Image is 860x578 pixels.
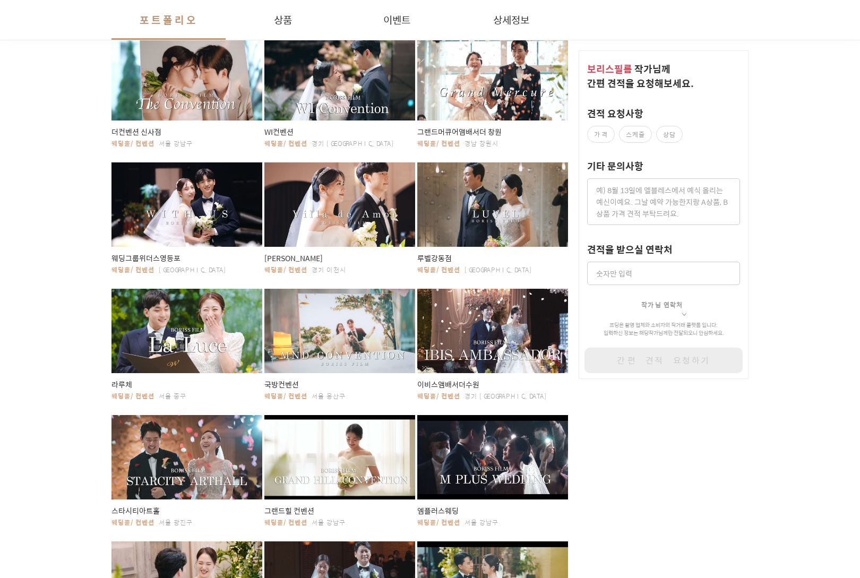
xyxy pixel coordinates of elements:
span: 웨딩홀/컨벤션 [417,265,460,274]
p: 프딩은 촬영 업체와 소비자의 직거래 플랫폼 입니다. 입력하신 정보는 해당 작가 님께만 전달되오니 안심하세요. [587,321,740,337]
button: 라루체웨딩홀/컨벤션서울 중구 [111,289,262,401]
span: 서울 중구 [159,391,186,401]
span: 웨딩홀/컨벤션 [111,518,154,527]
span: 스타시티아트홀 [111,505,262,516]
label: 견적을 받으실 연락처 [587,242,673,256]
span: 대화 [97,353,110,361]
button: 국방컨벤션웨딩홀/컨벤션서울 용산구 [264,289,415,401]
span: 설정 [164,352,177,361]
span: 웨딩홀/컨벤션 [264,392,307,401]
input: 숫자만 입력 [587,262,740,285]
span: 홈 [33,352,40,361]
span: 서울 강남구 [312,517,346,527]
button: 더컨벤션 신사점웨딩홀/컨벤션서울 강남구 [111,36,262,148]
span: 웨딩홀/컨벤션 [417,392,460,401]
span: 웨딩홀/컨벤션 [264,518,307,527]
span: 경기 [GEOGRAPHIC_DATA] [312,139,396,148]
span: 웨딩홀/컨벤션 [111,392,154,401]
span: 웨딩홀/컨벤션 [264,139,307,148]
span: 서울 용산구 [312,391,346,401]
button: WI컨벤션웨딩홀/컨벤션경기 [GEOGRAPHIC_DATA] [264,36,415,148]
button: 엠플러스웨딩웨딩홀/컨벤션서울 강남구 [417,415,568,528]
span: 웨딩그룹위더스영등포 [111,253,262,263]
span: 경남 창원시 [465,139,498,148]
label: 스케줄 [619,126,652,143]
span: 더컨벤션 신사점 [111,126,262,137]
span: 엠플러스웨딩 [417,505,568,516]
span: 서울 강남구 [159,139,193,148]
span: 경기 이천시 [312,265,346,274]
span: 작가 님께 간편 견적을 요청해보세요. [587,62,694,90]
span: [GEOGRAPHIC_DATA] [159,265,228,274]
label: 기타 문의사항 [587,159,643,173]
span: 서울 광진구 [159,517,193,527]
span: 경기 [GEOGRAPHIC_DATA] [465,391,549,401]
span: 그랜드힐 컨벤션 [264,505,415,516]
button: 루벨강동점웨딩홀/컨벤션[GEOGRAPHIC_DATA] [417,162,568,275]
span: 서울 강남구 [465,517,498,527]
span: [PERSON_NAME] [264,253,415,263]
button: 작가님 연락처 [641,285,686,318]
span: 국방컨벤션 [264,379,415,390]
button: [PERSON_NAME]웨딩홀/컨벤션경기 이천시 [264,162,415,275]
button: 이비스앰배서더수원웨딩홀/컨벤션경기 [GEOGRAPHIC_DATA] [417,289,568,401]
span: 보리스필름 [587,62,632,76]
span: 웨딩홀/컨벤션 [417,518,460,527]
span: [GEOGRAPHIC_DATA] [465,265,534,274]
span: 웨딩홀/컨벤션 [417,139,460,148]
span: WI컨벤션 [264,126,415,137]
span: 이비스앰배서더수원 [417,379,568,390]
button: 웨딩그룹위더스영등포웨딩홀/컨벤션[GEOGRAPHIC_DATA] [111,162,262,275]
label: 견적 요청사항 [587,106,643,120]
button: 그랜드머큐어앰배서더 창원웨딩홀/컨벤션경남 창원시 [417,36,568,148]
span: 웨딩홀/컨벤션 [111,265,154,274]
button: 간편 견적 요청하기 [584,348,743,373]
label: 가격 [587,126,615,143]
span: 웨딩홀/컨벤션 [111,139,154,148]
span: 작가님 연락처 [641,300,683,309]
button: 스타시티아트홀웨딩홀/컨벤션서울 광진구 [111,415,262,528]
span: 라루체 [111,379,262,390]
button: 그랜드힐 컨벤션웨딩홀/컨벤션서울 강남구 [264,415,415,528]
span: 루벨강동점 [417,253,568,263]
label: 상담 [656,126,683,143]
a: 홈 [3,337,70,363]
a: 대화 [70,337,137,363]
span: 웨딩홀/컨벤션 [264,265,307,274]
a: 설정 [137,337,204,363]
span: 그랜드머큐어앰배서더 창원 [417,126,568,137]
